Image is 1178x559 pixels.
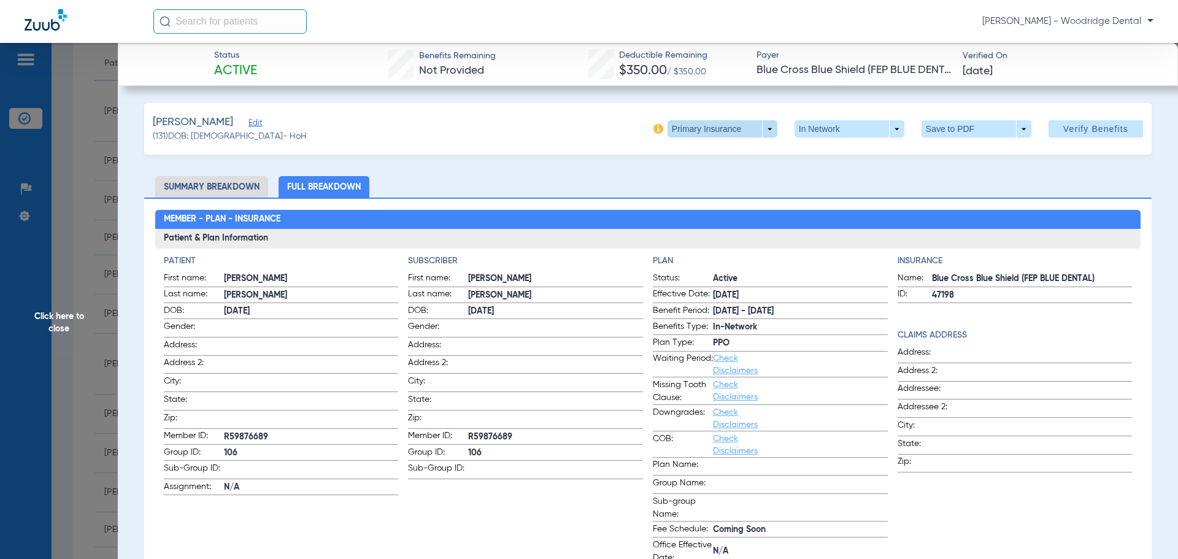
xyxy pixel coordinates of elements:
[898,419,958,436] span: City:
[153,9,307,34] input: Search for patients
[164,339,224,355] span: Address:
[668,120,777,137] button: Primary Insurance
[898,455,958,472] span: Zip:
[408,393,468,410] span: State:
[164,375,224,391] span: City:
[667,67,706,76] span: / $350.00
[408,339,468,355] span: Address:
[653,124,663,134] img: info-icon
[468,431,643,444] span: R59876689
[795,120,904,137] button: In Network
[248,118,260,130] span: Edit
[408,357,468,373] span: Address 2:
[164,480,224,495] span: Assignment:
[963,50,1158,63] span: Verified On
[898,438,958,454] span: State:
[653,379,713,404] span: Missing Tooth Clause:
[155,176,268,198] li: Summary Breakdown
[713,321,888,334] span: In-Network
[419,50,496,63] span: Benefits Remaining
[164,272,224,287] span: First name:
[898,382,958,399] span: Addressee:
[963,64,993,79] span: [DATE]
[408,446,468,461] span: Group ID:
[408,304,468,319] span: DOB:
[713,408,758,429] a: Check Disclaimers
[408,288,468,303] span: Last name:
[408,430,468,444] span: Member ID:
[408,320,468,337] span: Gender:
[419,65,484,76] span: Not Provided
[155,210,1141,229] h2: Member - Plan - Insurance
[408,462,468,479] span: Sub-Group ID:
[619,64,667,77] span: $350.00
[408,375,468,391] span: City:
[164,430,224,444] span: Member ID:
[25,9,67,31] img: Zuub Logo
[164,304,224,319] span: DOB:
[408,412,468,428] span: Zip:
[713,272,888,285] span: Active
[653,272,713,287] span: Status:
[164,412,224,428] span: Zip:
[224,481,399,494] span: N/A
[898,346,958,363] span: Address:
[713,305,888,318] span: [DATE] - [DATE]
[713,337,888,350] span: PPO
[898,401,958,417] span: Addressee 2:
[653,433,713,457] span: COB:
[160,16,171,27] img: Search Icon
[653,458,713,475] span: Plan Name:
[756,49,952,62] span: Payer
[468,289,643,302] span: [PERSON_NAME]
[932,272,1133,285] span: Blue Cross Blue Shield (FEP BLUE DENTAL)
[164,288,224,303] span: Last name:
[164,446,224,461] span: Group ID:
[153,115,233,130] span: [PERSON_NAME]
[653,523,713,538] span: Fee Schedule:
[653,320,713,335] span: Benefits Type:
[619,49,707,62] span: Deductible Remaining
[756,63,952,78] span: Blue Cross Blue Shield (FEP BLUE DENTAL)
[468,447,643,460] span: 106
[1063,124,1128,134] span: Verify Benefits
[653,406,713,431] span: Downgrades:
[898,255,1133,268] app-breakdown-title: Insurance
[653,495,713,521] span: Sub-group Name:
[279,176,369,198] li: Full Breakdown
[224,305,399,318] span: [DATE]
[408,272,468,287] span: First name:
[713,434,758,455] a: Check Disclaimers
[982,15,1153,28] span: [PERSON_NAME] - Woodridge Dental
[164,393,224,410] span: State:
[468,272,643,285] span: [PERSON_NAME]
[898,329,1133,342] h4: Claims Address
[468,305,643,318] span: [DATE]
[653,336,713,351] span: Plan Type:
[653,304,713,319] span: Benefit Period:
[713,545,888,558] span: N/A
[898,364,958,381] span: Address 2:
[153,130,307,143] span: (131) DOB: [DEMOGRAPHIC_DATA] - HoH
[653,255,888,268] h4: Plan
[932,289,1133,302] span: 47198
[214,63,257,80] span: Active
[713,354,758,375] a: Check Disclaimers
[164,320,224,337] span: Gender:
[713,380,758,401] a: Check Disclaimers
[164,357,224,373] span: Address 2:
[653,477,713,493] span: Group Name:
[164,462,224,479] span: Sub-Group ID:
[224,272,399,285] span: [PERSON_NAME]
[653,288,713,303] span: Effective Date:
[408,255,643,268] h4: Subscriber
[713,523,888,536] span: Coming Soon
[164,255,399,268] h4: Patient
[1049,120,1143,137] button: Verify Benefits
[155,229,1141,249] h3: Patient & Plan Information
[224,289,399,302] span: [PERSON_NAME]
